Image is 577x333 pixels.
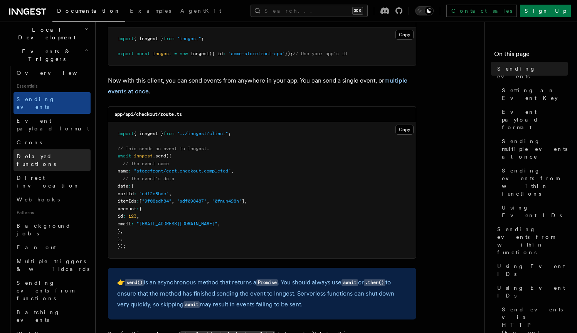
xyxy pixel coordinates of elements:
span: Crons [17,139,42,145]
span: Sending events [497,65,568,80]
a: Batching events [13,305,91,327]
span: Documentation [57,8,121,14]
span: Sending events [17,96,55,110]
span: "0fnun498n" [212,198,242,204]
span: Fan out [17,244,56,250]
span: , [231,168,234,174]
span: : [131,221,134,227]
span: id [118,213,123,219]
span: // This sends an event to Inngest. [118,146,209,151]
span: { [139,206,142,211]
span: } [118,236,120,242]
span: Essentials [13,80,91,92]
span: const [136,51,150,56]
span: Local Development [6,26,84,41]
button: Toggle dark mode [415,6,434,15]
span: ({ [166,153,172,159]
a: Multiple triggers & wildcards [13,254,91,276]
span: Sending multiple events at once [502,137,568,161]
span: , [217,221,220,227]
span: import [118,36,134,41]
span: await [118,153,131,159]
span: Examples [130,8,171,14]
span: , [172,198,174,204]
span: Inngest [190,51,209,56]
button: Search...⌘K [251,5,368,17]
span: "../inngest/client" [177,131,228,136]
a: Delayed functions [13,149,91,171]
span: name [118,168,128,174]
span: Using Event IDs [502,204,568,219]
span: itemIds [118,198,136,204]
code: await [341,279,358,286]
code: await [183,301,200,308]
span: export [118,51,134,56]
span: = [174,51,177,56]
span: { Inngest } [134,36,163,41]
span: Webhooks [17,196,60,203]
code: Promise [256,279,278,286]
a: Event payload format [499,105,568,134]
span: Events & Triggers [6,47,84,63]
span: Using Event IDs [497,284,568,299]
span: : [128,168,131,174]
span: ({ id [209,51,223,56]
span: from [163,131,174,136]
a: Sending events [494,62,568,83]
a: Webhooks [13,193,91,206]
span: data [118,183,128,189]
a: Contact sales [446,5,517,17]
span: : [223,51,225,56]
span: Batching events [17,309,60,323]
a: Fan out [13,240,91,254]
span: }); [285,51,293,56]
span: : [128,183,131,189]
span: { [131,183,134,189]
p: 👉 is an asynchronous method that returns a . You should always use or to ensure that the method h... [117,277,407,310]
span: Multiple triggers & wildcards [17,258,89,272]
span: Patterns [13,206,91,219]
span: Delayed functions [17,153,56,167]
span: // The event's data [123,176,174,181]
span: "acme-storefront-app" [228,51,285,56]
span: Using Event IDs [497,262,568,278]
a: AgentKit [176,2,226,21]
span: } [118,228,120,234]
a: Overview [13,66,91,80]
span: : [134,191,136,196]
button: Copy [395,30,414,40]
span: AgentKit [180,8,221,14]
span: : [123,213,126,219]
h4: On this page [494,49,568,62]
button: Local Development [6,23,91,44]
span: : [136,198,139,204]
span: new [180,51,188,56]
span: "inngest" [177,36,201,41]
span: , [207,198,209,204]
a: Documentation [52,2,125,22]
span: ; [228,131,231,136]
button: Copy [395,125,414,135]
span: "storefront/cart.checkout.completed" [134,168,231,174]
a: Event payload format [13,114,91,135]
span: Direct invocation [17,175,80,189]
span: , [120,228,123,234]
span: cartId [118,191,134,196]
a: Sending events [13,92,91,114]
a: Sign Up [520,5,571,17]
a: Crons [13,135,91,149]
span: "ed12c8bde" [139,191,169,196]
span: Setting an Event Key [502,86,568,102]
span: // The event name [123,161,169,166]
a: Using Event IDs [494,259,568,281]
span: , [120,236,123,242]
span: Sending events from within functions [497,225,568,256]
span: }); [118,243,126,249]
span: : [136,206,139,211]
span: Sending events from within functions [502,167,568,198]
span: Background jobs [17,223,71,237]
span: 123 [128,213,136,219]
span: , [169,191,172,196]
span: Event payload format [502,108,568,131]
a: Sending events from functions [13,276,91,305]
